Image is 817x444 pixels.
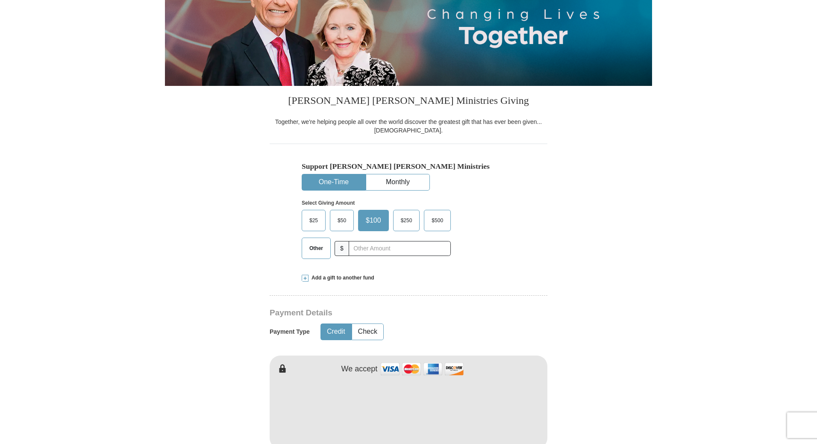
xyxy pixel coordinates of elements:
[270,328,310,335] h5: Payment Type
[379,360,465,378] img: credit cards accepted
[270,118,547,135] div: Together, we're helping people all over the world discover the greatest gift that has ever been g...
[305,214,322,227] span: $25
[349,241,451,256] input: Other Amount
[302,162,515,171] h5: Support [PERSON_NAME] [PERSON_NAME] Ministries
[270,86,547,118] h3: [PERSON_NAME] [PERSON_NAME] Ministries Giving
[321,324,351,340] button: Credit
[352,324,383,340] button: Check
[366,174,429,190] button: Monthly
[333,214,350,227] span: $50
[305,242,327,255] span: Other
[302,200,355,206] strong: Select Giving Amount
[361,214,385,227] span: $100
[427,214,447,227] span: $500
[335,241,349,256] span: $
[397,214,417,227] span: $250
[309,274,374,282] span: Add a gift to another fund
[302,174,365,190] button: One-Time
[270,308,488,318] h3: Payment Details
[341,365,378,374] h4: We accept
